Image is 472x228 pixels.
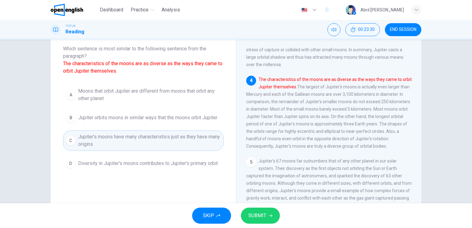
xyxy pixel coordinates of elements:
button: Analysis [159,4,183,15]
span: TOEFL® [65,24,75,28]
span: Dashboard [100,6,123,14]
h1: Reading [65,28,84,36]
button: 00:23:30 [345,23,380,36]
button: SUBMIT [241,208,280,224]
button: Dashboard [97,4,126,15]
span: Analysis [162,6,180,14]
font: The characteristics of the moons are as diverse as the ways they came to orbit Jupiter themselves. [259,77,412,89]
span: SKIP [203,211,214,220]
a: OpenEnglish logo [51,4,97,16]
span: Jupiter orbits moons in similar ways that the moons orbit Jupiter [78,114,217,121]
span: Practice [131,6,149,14]
div: C [66,136,76,146]
div: B [66,113,76,123]
img: Profile picture [346,5,356,15]
button: DDiversity in Jupiter's moons contributes to Jupiter's primary orbit [63,156,224,171]
button: END SESSION [385,23,421,36]
div: D [66,158,76,168]
button: AMoons that orbit Jupiter are different from moons that orbit any other planet [63,85,224,105]
span: The largest of Jupiter's moons is actually even larger than Mercury and each of the Galilean moon... [246,77,412,149]
span: END SESSION [390,27,416,32]
button: SKIP [192,208,231,224]
img: en [301,8,308,12]
span: Diversity in Jupiter's moons contributes to Jupiter's primary orbit [78,160,218,167]
button: Practice [128,4,157,15]
button: CJupiter's moons have many characteristics just as they have many origins [63,130,224,151]
div: 5 [246,157,256,167]
span: 00:23:30 [358,27,375,32]
span: Jupiter's moons have many characteristics just as they have many origins [78,133,221,148]
span: Moons that orbit Jupiter are different from moons that orbit any other planet [78,87,221,102]
div: A [66,90,76,100]
span: Which sentence is most similar to the following sentence from the paragraph? [63,45,224,75]
font: The characteristics of the moons are as diverse as the ways they came to orbit Jupiter themselves. [63,61,222,74]
button: BJupiter orbits moons in similar ways that the moons orbit Jupiter [63,110,224,125]
img: OpenEnglish logo [51,4,83,16]
span: SUBMIT [248,211,266,220]
div: Hide [345,23,380,36]
div: Abril [PERSON_NAME] [360,6,404,14]
div: 4 [246,76,256,86]
div: Mute [327,23,340,36]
